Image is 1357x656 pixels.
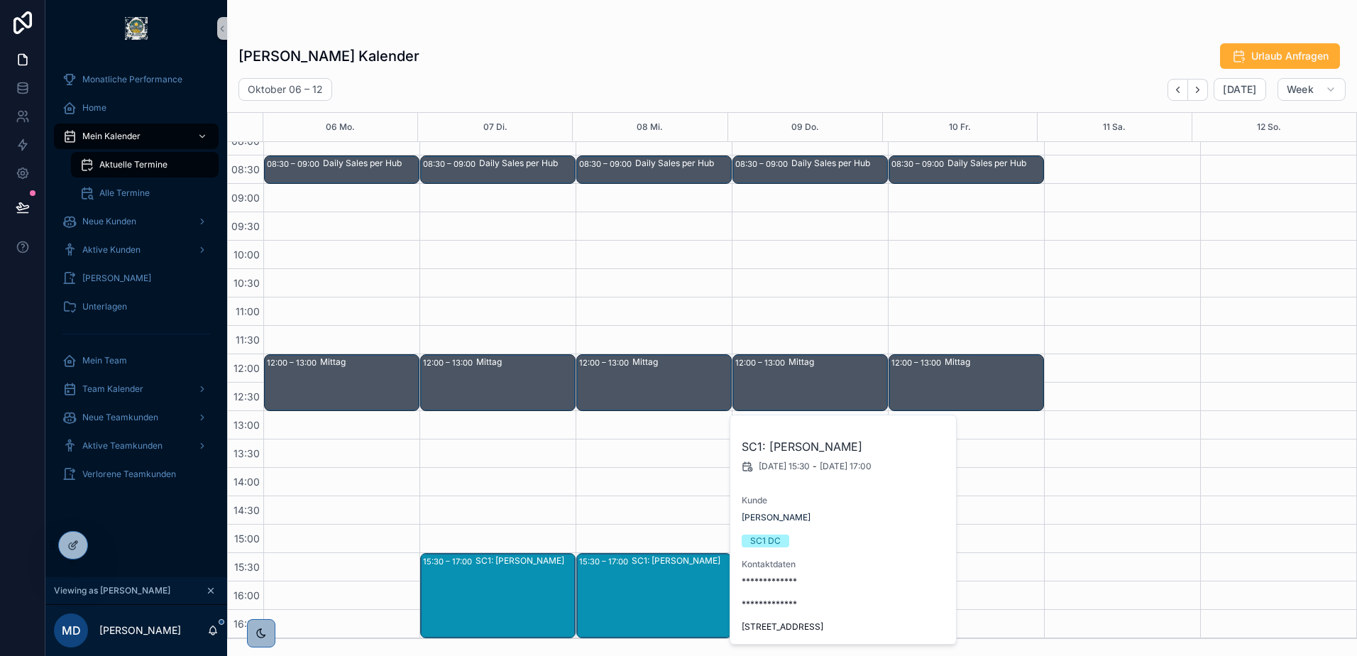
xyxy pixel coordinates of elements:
a: Alle Termine [71,180,219,206]
span: Viewing as [PERSON_NAME] [54,585,170,596]
span: 12:30 [230,390,263,403]
div: 08:30 – 09:00Daily Sales per Hub [577,156,731,183]
span: Verlorene Teamkunden [82,469,176,480]
span: [DATE] 15:30 [759,461,810,472]
a: Unterlagen [54,294,219,319]
div: Mittag [632,356,730,368]
div: 12:00 – 13:00 [891,356,945,370]
div: Daily Sales per Hub [479,158,574,169]
div: 15:30 – 17:00SC1: [PERSON_NAME] [421,554,575,638]
div: 12:00 – 13:00Mittag [733,355,887,410]
span: 09:00 [228,192,263,204]
button: 10 Fr. [949,113,971,141]
span: Neue Kunden [82,216,136,227]
a: Aktive Kunden [54,237,219,263]
a: Aktive Teamkunden [54,433,219,459]
div: 12:00 – 13:00Mittag [265,355,419,410]
h2: Oktober 06 – 12 [248,82,323,97]
h1: [PERSON_NAME] Kalender [238,46,419,66]
div: SC1: [PERSON_NAME] [632,555,730,567]
div: SC1: [PERSON_NAME] [476,555,574,567]
div: 12:00 – 13:00Mittag [889,355,1043,410]
span: 16:30 [230,618,263,630]
div: 08:30 – 09:00Daily Sales per Hub [265,156,419,183]
span: 15:00 [231,532,263,545]
div: 08:30 – 09:00 [891,157,947,171]
span: 10:00 [230,248,263,261]
div: Mittag [476,356,574,368]
div: Mittag [320,356,418,368]
div: 12:00 – 13:00 [735,356,789,370]
span: [DATE] 17:00 [820,461,872,472]
span: 10:30 [230,277,263,289]
div: Mittag [789,356,886,368]
span: 12:00 [230,362,263,374]
button: 08 Mi. [637,113,663,141]
span: 16:00 [230,589,263,601]
button: Urlaub Anfragen [1220,43,1340,69]
div: 12:00 – 13:00Mittag [577,355,731,410]
span: 14:30 [230,504,263,516]
div: 12:00 – 13:00 [579,356,632,370]
div: Daily Sales per Hub [947,158,1043,169]
button: 06 Mo. [326,113,355,141]
div: 08:30 – 09:00Daily Sales per Hub [733,156,887,183]
span: Team Kalender [82,383,143,395]
span: [DATE] [1223,83,1256,96]
span: Alle Termine [99,187,150,199]
div: 08:30 – 09:00 [423,157,479,171]
span: - [813,461,817,472]
div: 08:30 – 09:00Daily Sales per Hub [889,156,1043,183]
span: 11:00 [232,305,263,317]
span: 13:30 [230,447,263,459]
div: 15:30 – 17:00 [423,554,476,569]
button: 11 Sa. [1103,113,1126,141]
span: 11:30 [232,334,263,346]
span: Aktive Kunden [82,244,141,256]
div: 08:30 – 09:00 [735,157,791,171]
span: Kontaktdaten [742,559,946,570]
button: Next [1188,79,1208,101]
div: 12:00 – 13:00 [423,356,476,370]
div: Mittag [945,356,1043,368]
a: Verlorene Teamkunden [54,461,219,487]
button: Week [1278,78,1346,101]
a: Home [54,95,219,121]
div: 08:30 – 09:00Daily Sales per Hub [421,156,575,183]
p: [PERSON_NAME] [99,623,181,638]
div: SC1 DC [750,535,781,547]
span: Unterlagen [82,301,127,312]
div: 15:30 – 17:00SC1: [PERSON_NAME] [577,554,731,638]
span: Monatliche Performance [82,74,182,85]
span: Week [1287,83,1314,96]
a: Mein Team [54,348,219,373]
span: 09:30 [228,220,263,232]
span: Home [82,102,106,114]
a: Mein Kalender [54,124,219,149]
div: 15:30 – 17:00 [579,554,632,569]
span: [STREET_ADDRESS] [742,621,946,633]
span: 14:00 [230,476,263,488]
button: [DATE] [1214,78,1265,101]
button: 12 So. [1257,113,1281,141]
a: Team Kalender [54,376,219,402]
span: Aktive Teamkunden [82,440,163,452]
span: 08:00 [228,135,263,147]
div: 09 Do. [791,113,819,141]
a: [PERSON_NAME] [742,512,811,523]
span: Mein Kalender [82,131,141,142]
span: [PERSON_NAME] [82,273,151,284]
a: [PERSON_NAME] [54,266,219,291]
div: Daily Sales per Hub [791,158,886,169]
h2: SC1: [PERSON_NAME] [742,438,946,455]
div: 12:00 – 13:00 [267,356,320,370]
div: scrollable content [45,57,227,505]
a: Neue Teamkunden [54,405,219,430]
a: Monatliche Performance [54,67,219,92]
